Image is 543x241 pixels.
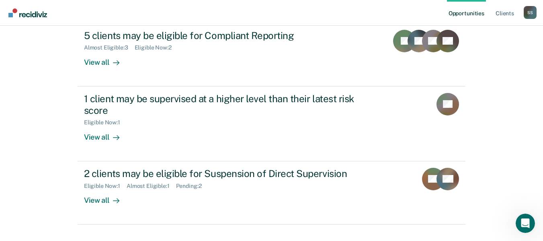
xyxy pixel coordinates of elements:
div: View all [84,189,129,205]
div: 5 clients may be eligible for Compliant Reporting [84,30,366,41]
div: 2 clients may be eligible for Suspension of Direct Supervision [84,168,366,179]
div: Eligible Now : 2 [135,44,178,51]
div: Eligible Now : 1 [84,119,127,126]
div: Almost Eligible : 1 [127,183,176,190]
div: S S [524,6,537,19]
div: Eligible Now : 1 [84,183,127,190]
div: View all [84,51,129,67]
img: Recidiviz [8,8,47,17]
a: 1 client may be supervised at a higher level than their latest risk scoreEligible Now:1View all [78,87,465,161]
a: 2 clients may be eligible for Suspension of Direct SupervisionEligible Now:1Almost Eligible:1Pend... [78,161,465,225]
div: Almost Eligible : 3 [84,44,135,51]
iframe: Intercom live chat [516,214,535,233]
div: Pending : 2 [176,183,208,190]
a: 5 clients may be eligible for Compliant ReportingAlmost Eligible:3Eligible Now:2View all [78,23,465,87]
div: 1 client may be supervised at a higher level than their latest risk score [84,93,366,116]
button: Profile dropdown button [524,6,537,19]
div: View all [84,126,129,142]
